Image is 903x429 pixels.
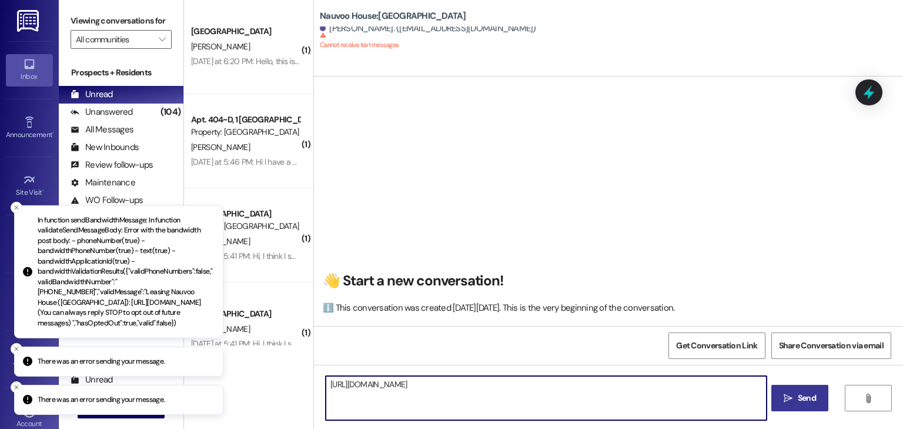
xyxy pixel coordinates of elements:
span: [PERSON_NAME] [191,236,250,247]
div: Apt. 404~D, 1 [GEOGRAPHIC_DATA] [191,114,300,126]
div: WO Follow-ups [71,194,143,207]
div: [GEOGRAPHIC_DATA] [191,25,300,38]
div: Unread [71,88,113,101]
a: Inbox [6,54,53,86]
i:  [864,394,872,403]
textarea: [URL][DOMAIN_NAME] [326,376,766,420]
span: • [52,129,54,137]
button: Send [771,385,828,411]
p: There was an error sending your message. [38,395,165,405]
img: ResiDesk Logo [17,10,41,32]
div: Property: [GEOGRAPHIC_DATA] [191,126,300,138]
p: There was an error sending your message. [38,356,165,367]
div: (104) [158,103,183,121]
button: Close toast [11,201,22,213]
div: [GEOGRAPHIC_DATA] [191,308,300,320]
div: Property: [GEOGRAPHIC_DATA] [191,220,300,232]
span: Send [798,392,816,404]
div: [GEOGRAPHIC_DATA] [191,208,300,220]
input: All communities [76,30,153,49]
a: Buildings [6,228,53,260]
div: ℹ️ This conversation was created [DATE][DATE]. This is the very beginning of the conversation. [323,302,888,314]
label: Viewing conversations for [71,12,172,30]
a: Site Visit • [6,170,53,202]
div: [PERSON_NAME]. ([EMAIL_ADDRESS][DOMAIN_NAME]) [320,22,536,35]
a: Leads [6,285,53,317]
div: All Messages [71,124,133,136]
b: Nauvoo House: [GEOGRAPHIC_DATA] [320,10,466,22]
div: Maintenance [71,177,135,189]
div: New Inbounds [71,141,139,154]
h2: 👋 Start a new conversation! [323,272,888,290]
sup: Cannot receive text messages [320,32,399,49]
span: [PERSON_NAME] [191,41,250,52]
p: In function sendBandwidthMessage: In function validateSendMessageBody: Error with the bandwidth p... [38,215,213,328]
span: [PERSON_NAME] [191,324,250,334]
div: Unanswered [71,106,133,118]
span: • [42,187,44,195]
div: Prospects + Residents [59,66,183,79]
button: Get Conversation Link [668,332,765,359]
span: Get Conversation Link [676,340,757,352]
button: Share Conversation via email [771,332,891,359]
button: Close toast [11,342,22,354]
i:  [159,35,165,44]
a: Templates • [6,344,53,375]
span: Share Conversation via email [779,340,884,352]
button: Close toast [11,381,22,393]
i:  [784,394,792,403]
span: [PERSON_NAME] [191,142,250,152]
div: Review follow-ups [71,159,153,171]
